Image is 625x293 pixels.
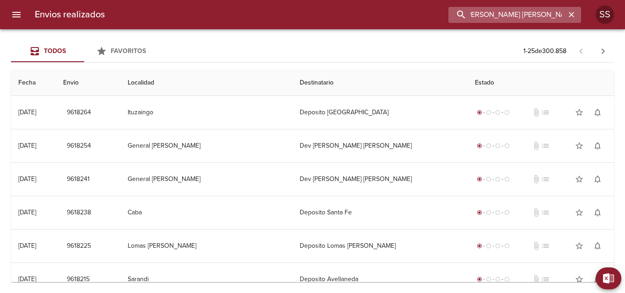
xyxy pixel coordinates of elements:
[63,238,95,255] button: 9618225
[5,4,27,26] button: menu
[11,40,157,62] div: Tabs Envios
[575,108,584,117] span: star_border
[67,207,91,218] span: 9618238
[292,70,467,96] th: Destinatario
[486,243,491,249] span: radio_button_unchecked
[575,175,584,184] span: star_border
[523,47,566,56] p: 1 - 25 de 300.858
[570,203,588,222] button: Agregar a favoritos
[67,107,91,118] span: 9618264
[44,47,66,55] span: Todos
[570,137,588,155] button: Agregar a favoritos
[588,103,607,122] button: Activar notificaciones
[63,204,95,221] button: 9618238
[475,208,512,217] div: Generado
[120,196,293,229] td: Caba
[477,277,482,282] span: radio_button_checked
[67,274,90,285] span: 9618215
[292,163,467,196] td: Dev [PERSON_NAME] [PERSON_NAME]
[592,40,614,62] span: Pagina siguiente
[593,208,602,217] span: notifications_none
[575,275,584,284] span: star_border
[541,241,550,250] span: No tiene pedido asociado
[570,170,588,188] button: Agregar a favoritos
[593,108,602,117] span: notifications_none
[541,175,550,184] span: No tiene pedido asociado
[292,196,467,229] td: Deposito Santa Fe
[588,170,607,188] button: Activar notificaciones
[120,96,293,129] td: Ituzaingo
[575,141,584,150] span: star_border
[504,143,510,149] span: radio_button_unchecked
[486,277,491,282] span: radio_button_unchecked
[63,171,93,188] button: 9618241
[495,243,501,249] span: radio_button_unchecked
[532,208,541,217] span: No tiene documentos adjuntos
[532,141,541,150] span: No tiene documentos adjuntos
[495,176,501,182] span: radio_button_unchecked
[67,240,91,252] span: 9618225
[596,5,614,24] div: SS
[593,275,602,284] span: notifications_none
[593,175,602,184] span: notifications_none
[532,275,541,284] span: No tiene documentos adjuntos
[475,175,512,184] div: Generado
[588,203,607,222] button: Activar notificaciones
[596,267,621,289] button: Exportar Excel
[575,241,584,250] span: star_border
[475,275,512,284] div: Generado
[120,129,293,162] td: General [PERSON_NAME]
[292,96,467,129] td: Deposito [GEOGRAPHIC_DATA]
[593,141,602,150] span: notifications_none
[593,241,602,250] span: notifications_none
[56,70,120,96] th: Envio
[120,70,293,96] th: Localidad
[486,210,491,215] span: radio_button_unchecked
[35,7,105,22] h6: Envios realizados
[495,277,501,282] span: radio_button_unchecked
[120,229,293,262] td: Lomas [PERSON_NAME]
[486,143,491,149] span: radio_button_unchecked
[475,108,512,117] div: Generado
[477,210,482,215] span: radio_button_checked
[18,142,36,149] div: [DATE]
[504,110,510,115] span: radio_button_unchecked
[596,5,614,24] div: Abrir información de usuario
[504,210,510,215] span: radio_button_unchecked
[588,270,607,288] button: Activar notificaciones
[588,137,607,155] button: Activar notificaciones
[475,141,512,150] div: Generado
[477,110,482,115] span: radio_button_checked
[588,237,607,255] button: Activar notificaciones
[532,241,541,250] span: No tiene documentos adjuntos
[18,108,36,116] div: [DATE]
[18,208,36,216] div: [DATE]
[292,129,467,162] td: Dev [PERSON_NAME] [PERSON_NAME]
[111,47,146,55] span: Favoritos
[18,175,36,183] div: [DATE]
[570,237,588,255] button: Agregar a favoritos
[486,110,491,115] span: radio_button_unchecked
[504,176,510,182] span: radio_button_unchecked
[532,108,541,117] span: No tiene documentos adjuntos
[541,141,550,150] span: No tiene pedido asociado
[11,70,56,96] th: Fecha
[63,138,95,154] button: 9618254
[63,104,95,121] button: 9618264
[570,270,588,288] button: Agregar a favoritos
[477,176,482,182] span: radio_button_checked
[541,275,550,284] span: No tiene pedido asociado
[63,271,93,288] button: 9618215
[495,110,501,115] span: radio_button_unchecked
[67,174,90,185] span: 9618241
[292,229,467,262] td: Deposito Lomas [PERSON_NAME]
[477,143,482,149] span: radio_button_checked
[67,140,91,152] span: 9618254
[18,242,36,250] div: [DATE]
[475,241,512,250] div: Generado
[575,208,584,217] span: star_border
[120,163,293,196] td: General [PERSON_NAME]
[18,275,36,283] div: [DATE]
[495,210,501,215] span: radio_button_unchecked
[486,176,491,182] span: radio_button_unchecked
